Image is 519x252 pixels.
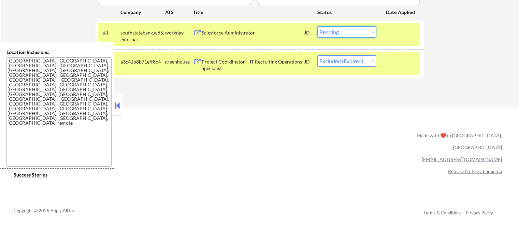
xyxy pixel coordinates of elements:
[386,9,416,16] div: Date Applied
[120,9,165,16] div: Company
[103,29,115,36] div: #1
[304,55,311,68] div: JD
[120,29,165,43] div: southstatebank.wd5.external
[14,171,57,180] a: Success Stories
[165,29,193,36] div: workday
[165,9,193,16] div: ATS
[448,168,502,174] a: Release Notes/Changelog
[14,208,92,214] div: Copyright © 2025 Apply All Inc
[14,172,47,178] u: Success Stories
[317,6,376,18] div: Status
[414,129,502,153] div: Made with ❤️ in [GEOGRAPHIC_DATA], [GEOGRAPHIC_DATA]
[14,139,274,146] a: Refer & earn free applications 👯‍♀️
[466,210,493,215] a: Privacy Policy
[165,58,193,65] div: greenhouse
[193,9,311,16] div: Title
[304,26,311,39] div: JD
[202,58,305,72] div: Project Coordinator – IT Recruiting Operations Specialist
[423,210,462,215] a: Terms & Conditions
[120,58,165,65] div: a3c41b8b71eff8c4
[6,49,112,56] div: Location Inclusions:
[422,156,502,162] a: [EMAIL_ADDRESS][DOMAIN_NAME]
[202,29,305,36] div: Salesforce Administrator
